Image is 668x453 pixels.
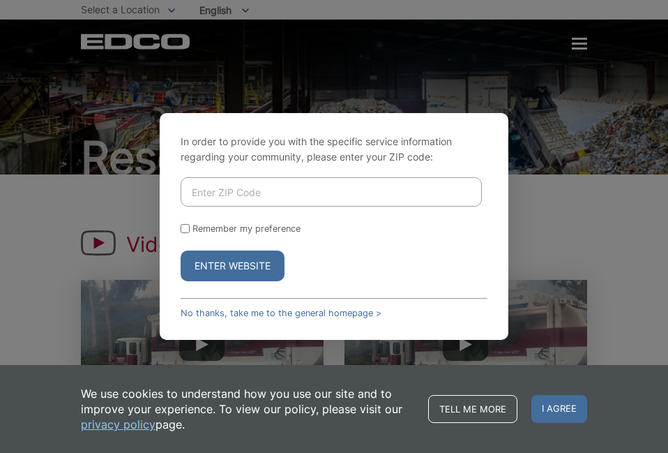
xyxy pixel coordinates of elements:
[181,308,381,318] a: No thanks, take me to the general homepage >
[181,251,284,281] button: Enter Website
[81,417,155,432] a: privacy policy
[181,134,487,165] p: In order to provide you with the specific service information regarding your community, please en...
[81,386,414,432] p: We use cookies to understand how you use our site and to improve your experience. To view our pol...
[181,177,482,207] input: Enter ZIP Code
[428,395,517,423] a: Tell me more
[531,395,587,423] span: I agree
[192,223,301,234] label: Remember my preference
